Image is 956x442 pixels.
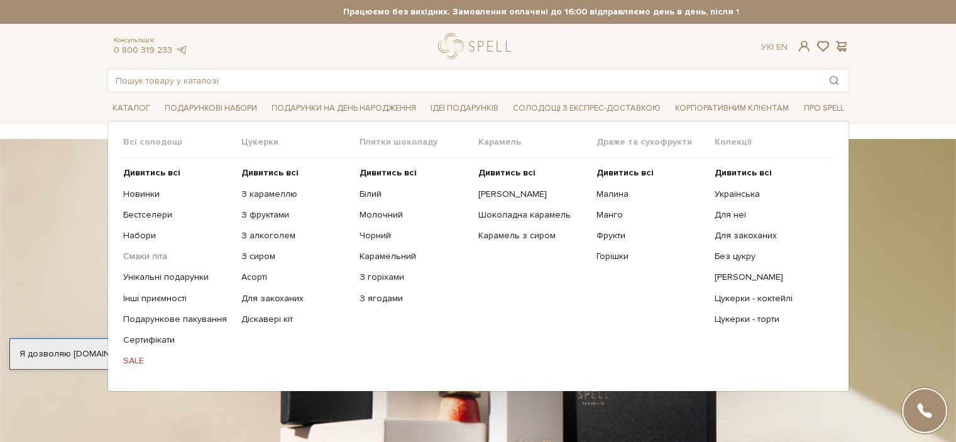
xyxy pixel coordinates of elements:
[478,167,586,179] a: Дивитись всі
[596,189,705,200] a: Малина
[715,230,823,241] a: Для закоханих
[360,272,468,283] a: З горіхами
[114,36,188,45] span: Консультація:
[772,41,774,52] span: |
[241,167,350,179] a: Дивитись всі
[123,167,232,179] a: Дивитись всі
[360,209,468,221] a: Молочний
[596,209,705,221] a: Манго
[241,136,360,148] span: Цукерки
[715,251,823,262] a: Без цукру
[241,251,350,262] a: З сиром
[776,41,788,52] a: En
[478,167,535,178] b: Дивитись всі
[10,348,351,360] div: Я дозволяю [DOMAIN_NAME] використовувати
[761,41,788,53] div: Ук
[123,314,232,325] a: Подарункове пакування
[478,209,586,221] a: Шоколадна карамель
[715,209,823,221] a: Для неї
[360,293,468,304] a: З ягодами
[114,45,172,55] a: 0 800 319 233
[360,136,478,148] span: Плитки шоколаду
[360,167,417,178] b: Дивитись всі
[715,136,833,148] span: Колекції
[596,230,705,241] a: Фрукти
[241,209,350,221] a: З фруктами
[596,167,705,179] a: Дивитись всі
[715,167,823,179] a: Дивитись всі
[241,167,299,178] b: Дивитись всі
[508,97,666,119] a: Солодощі з експрес-доставкою
[123,136,241,148] span: Всі солодощі
[478,189,586,200] a: [PERSON_NAME]
[123,334,232,346] a: Сертифікати
[596,136,715,148] span: Драже та сухофрукти
[715,189,823,200] a: Українська
[123,209,232,221] a: Бестселери
[715,272,823,283] a: [PERSON_NAME]
[715,167,772,178] b: Дивитись всі
[123,230,232,241] a: Набори
[266,99,421,118] span: Подарунки на День народження
[175,45,188,55] a: telegram
[160,99,262,118] span: Подарункові набори
[108,69,820,92] input: Пошук товару у каталозі
[107,121,849,392] div: Каталог
[107,99,155,118] span: Каталог
[360,230,468,241] a: Чорний
[241,314,350,325] a: Діскавері кіт
[798,99,849,118] span: Про Spell
[241,293,350,304] a: Для закоханих
[241,230,350,241] a: З алкоголем
[360,189,468,200] a: Білий
[715,314,823,325] a: Цукерки - торти
[241,272,350,283] a: Асорті
[820,69,849,92] button: Пошук товару у каталозі
[426,99,503,118] span: Ідеї подарунків
[438,33,517,59] a: logo
[478,230,586,241] a: Карамель з сиром
[241,189,350,200] a: З карамеллю
[596,251,705,262] a: Горішки
[360,251,468,262] a: Карамельний
[715,293,823,304] a: Цукерки - коктейлі
[670,97,794,119] a: Корпоративним клієнтам
[123,293,232,304] a: Інші приємності
[478,136,596,148] span: Карамель
[360,167,468,179] a: Дивитись всі
[123,272,232,283] a: Унікальні подарунки
[596,167,654,178] b: Дивитись всі
[123,355,232,367] a: SALE
[123,251,232,262] a: Смаки літа
[123,167,180,178] b: Дивитись всі
[123,189,232,200] a: Новинки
